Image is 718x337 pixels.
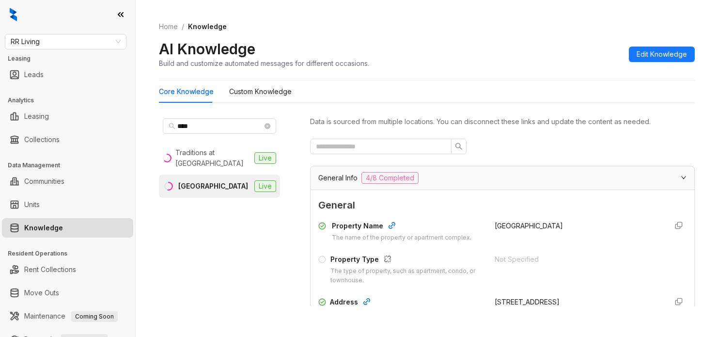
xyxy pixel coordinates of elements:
a: Communities [24,172,64,191]
a: Units [24,195,40,214]
span: Coming Soon [71,311,118,322]
span: close-circle [265,123,270,129]
div: Property Type [330,254,483,267]
li: Units [2,195,133,214]
li: Move Outs [2,283,133,303]
div: [STREET_ADDRESS] [495,297,659,307]
img: logo [10,8,17,21]
div: Not Specified [495,254,659,265]
li: / [182,21,184,32]
a: Knowledge [24,218,63,238]
li: Rent Collections [2,260,133,279]
div: Core Knowledge [159,86,214,97]
span: General [318,198,687,213]
div: Custom Knowledge [229,86,292,97]
li: Collections [2,130,133,149]
div: General Info4/8 Completed [311,166,694,190]
div: Traditions at [GEOGRAPHIC_DATA] [175,147,250,169]
div: Address [330,297,483,309]
a: Home [157,21,180,32]
h3: Leasing [8,54,135,63]
button: Edit Knowledge [629,47,695,62]
div: The type of property, such as apartment, condo, or townhouse. [330,267,483,285]
h3: Data Management [8,161,135,170]
span: Live [254,180,276,192]
span: 4/8 Completed [361,172,419,184]
span: Edit Knowledge [637,49,687,60]
a: Leasing [24,107,49,126]
a: Collections [24,130,60,149]
a: Move Outs [24,283,59,303]
div: Build and customize automated messages for different occasions. [159,58,369,68]
div: Data is sourced from multiple locations. You can disconnect these links and update the content as... [310,116,695,127]
h2: AI Knowledge [159,40,255,58]
span: search [455,143,463,150]
li: Leads [2,65,133,84]
li: Communities [2,172,133,191]
li: Maintenance [2,306,133,326]
li: Knowledge [2,218,133,238]
span: RR Living [11,34,121,49]
h3: Analytics [8,96,135,105]
a: Leads [24,65,44,84]
span: Knowledge [188,22,227,31]
span: [GEOGRAPHIC_DATA] [495,222,563,230]
span: Live [254,152,276,164]
span: expanded [681,175,687,180]
div: [GEOGRAPHIC_DATA] [178,181,248,192]
li: Leasing [2,107,133,126]
span: search [169,123,175,129]
h3: Resident Operations [8,249,135,258]
div: The name of the property or apartment complex. [332,233,471,242]
div: Property Name [332,221,471,233]
span: General Info [318,173,358,183]
a: Rent Collections [24,260,76,279]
